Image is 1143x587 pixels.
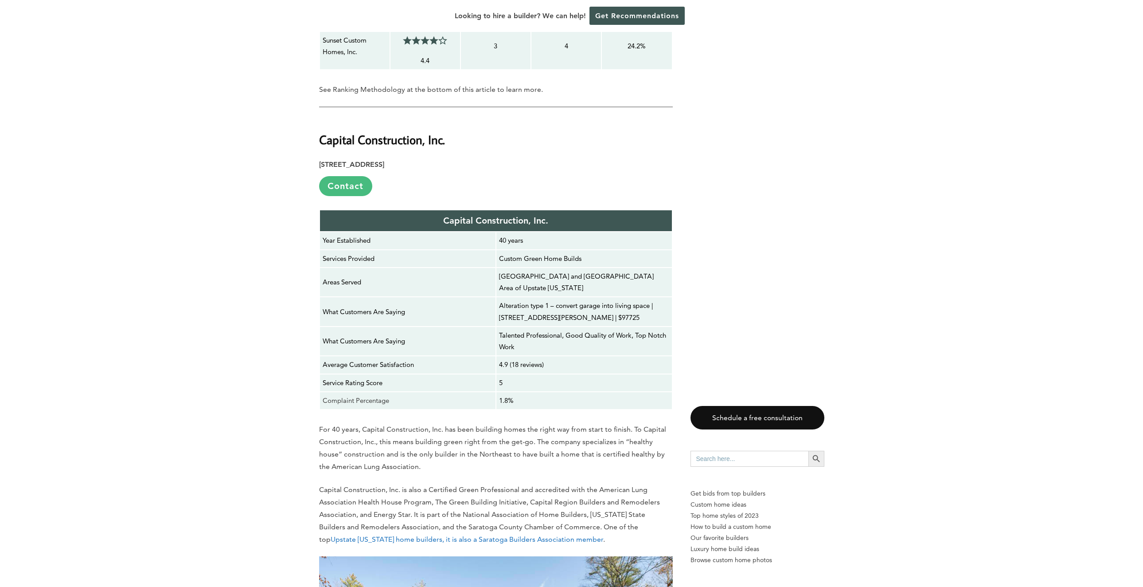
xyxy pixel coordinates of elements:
[319,176,372,196] a: Contact
[690,451,808,467] input: Search here...
[323,35,387,58] p: Sunset Custom Homes, Inc.
[690,499,824,510] a: Custom home ideas
[323,359,493,370] p: Average Customer Satisfaction
[464,40,528,52] p: 3
[499,271,669,294] p: [GEOGRAPHIC_DATA] and [GEOGRAPHIC_DATA] Area of Upstate [US_STATE]
[319,484,673,546] p: Capital Construction, Inc. is also a Certified Green Professional and accredited with the America...
[499,395,669,406] p: 1.8%
[690,406,824,429] a: Schedule a free consultation
[319,160,384,169] strong: [STREET_ADDRESS]
[499,253,669,264] p: Custom Green Home Builds
[589,7,685,25] a: Get Recommendations
[690,521,824,532] a: How to build a custom home
[499,330,669,353] p: Talented Professional, Good Quality of Work, Top Notch Work
[319,132,445,147] strong: Capital Construction, Inc.
[499,377,669,389] p: 5
[690,488,824,499] p: Get bids from top builders
[690,544,824,555] a: Luxury home build ideas
[323,276,493,288] p: Areas Served
[690,510,824,521] a: Top home styles of 2023
[323,377,493,389] p: Service Rating Score
[319,423,673,473] p: For 40 years, Capital Construction, Inc. has been building homes the right way from start to fini...
[393,55,457,67] p: 4.4
[323,335,493,347] p: What Customers Are Saying
[323,306,493,318] p: What Customers Are Saying
[534,40,598,52] p: 4
[690,555,824,566] a: Browse custom home photos
[331,535,603,544] a: Upstate [US_STATE] home builders, it is also a Saratoga Builders Association member
[499,235,669,246] p: 40 years
[499,300,669,323] p: Alteration type 1 – convert garage into living space | [STREET_ADDRESS][PERSON_NAME] | $97725
[690,532,824,544] a: Our favorite builders
[323,235,493,246] p: Year Established
[319,83,673,96] p: See Ranking Methodology at the bottom of this article to learn more.
[973,523,1132,576] iframe: Drift Widget Chat Controller
[811,454,821,464] svg: Search
[605,40,669,52] p: 24.2%
[323,253,493,264] p: Services Provided
[443,215,548,226] strong: Capital Construction, Inc.
[323,395,493,406] p: Complaint Percentage
[499,359,669,370] p: 4.9 (18 reviews)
